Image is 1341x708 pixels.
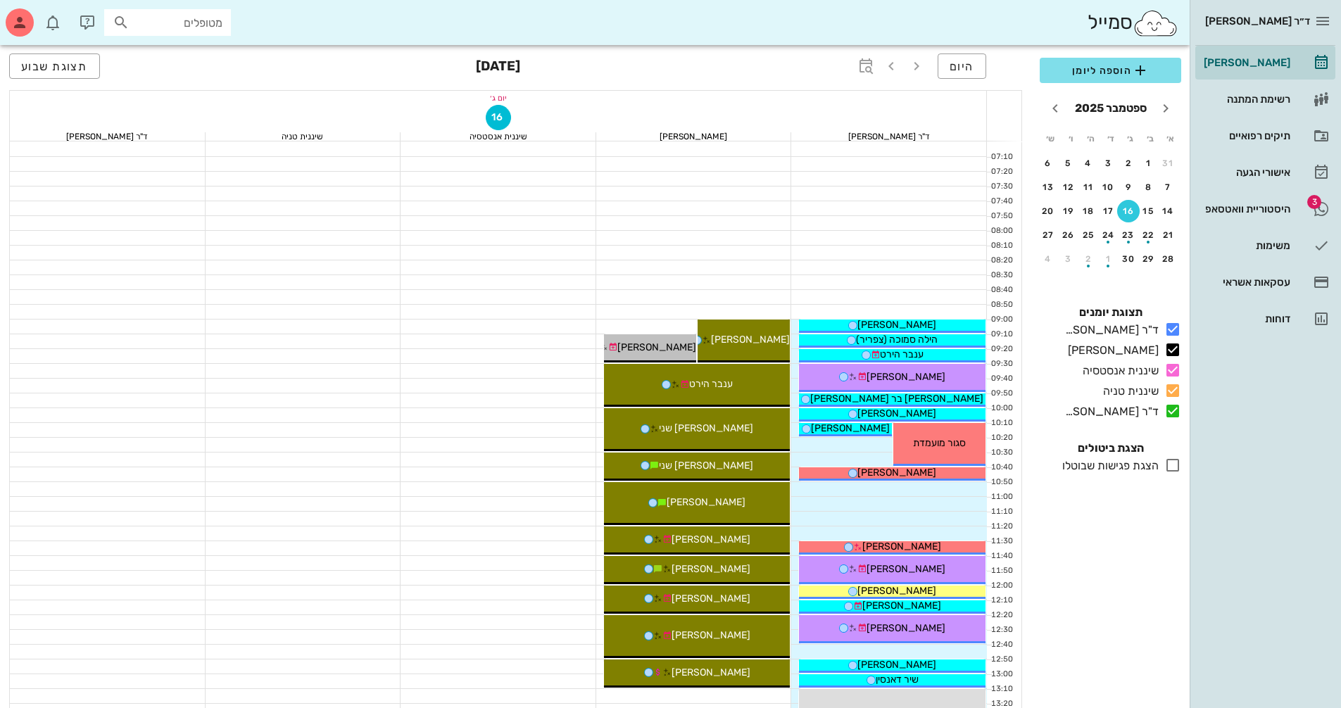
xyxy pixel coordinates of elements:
[1057,254,1080,264] div: 3
[1097,176,1120,198] button: 10
[987,462,1016,474] div: 10:40
[1138,182,1160,192] div: 8
[1117,152,1140,175] button: 2
[1059,403,1159,420] div: ד"ר [PERSON_NAME]
[987,196,1016,208] div: 07:40
[1037,158,1059,168] div: 6
[857,467,936,479] span: [PERSON_NAME]
[672,593,750,605] span: [PERSON_NAME]
[1097,158,1120,168] div: 3
[1077,182,1100,192] div: 11
[1138,200,1160,222] button: 15
[987,403,1016,415] div: 10:00
[617,341,696,353] span: [PERSON_NAME]
[1138,152,1160,175] button: 1
[987,151,1016,163] div: 07:10
[987,329,1016,341] div: 09:10
[987,358,1016,370] div: 09:30
[1201,313,1290,324] div: דוחות
[1138,254,1160,264] div: 29
[659,460,753,472] span: [PERSON_NAME] שני
[987,417,1016,429] div: 10:10
[1201,57,1290,68] div: [PERSON_NAME]
[1201,277,1290,288] div: עסקאות אשראי
[1195,119,1335,153] a: תיקים רפואיים
[1195,192,1335,226] a: תגהיסטוריית וואטסאפ
[857,659,936,671] span: [PERSON_NAME]
[1057,230,1080,240] div: 26
[1057,457,1159,474] div: הצגת פגישות שבוטלו
[10,132,205,141] div: ד"ר [PERSON_NAME]
[1195,82,1335,116] a: רשימת המתנה
[672,629,750,641] span: [PERSON_NAME]
[689,378,733,390] span: ענבר הירט
[1195,156,1335,189] a: אישורי הגעה
[1037,152,1059,175] button: 6
[1057,206,1080,216] div: 19
[1133,9,1178,37] img: SmileCloud logo
[1097,182,1120,192] div: 10
[987,343,1016,355] div: 09:20
[1153,96,1178,121] button: חודש שעבר
[880,348,924,360] span: ענבר הירט
[1097,383,1159,400] div: שיננית טניה
[476,53,520,82] h3: [DATE]
[1037,230,1059,240] div: 27
[1077,152,1100,175] button: 4
[1097,230,1120,240] div: 24
[1195,46,1335,80] a: [PERSON_NAME]
[867,622,945,634] span: [PERSON_NAME]
[867,371,945,383] span: [PERSON_NAME]
[950,60,974,73] span: היום
[1097,200,1120,222] button: 17
[1037,206,1059,216] div: 20
[1101,127,1119,151] th: ד׳
[1069,94,1152,122] button: ספטמבר 2025
[1161,127,1180,151] th: א׳
[1117,224,1140,246] button: 23
[1097,224,1120,246] button: 24
[1040,304,1181,321] h4: תצוגת יומנים
[1037,176,1059,198] button: 13
[1117,176,1140,198] button: 9
[987,506,1016,518] div: 11:10
[857,407,936,419] span: [PERSON_NAME]
[486,111,510,123] span: 16
[1157,248,1180,270] button: 28
[1057,152,1080,175] button: 5
[987,299,1016,311] div: 08:50
[987,565,1016,577] div: 11:50
[987,270,1016,282] div: 08:30
[857,585,936,597] span: [PERSON_NAME]
[672,666,750,678] span: [PERSON_NAME]
[1117,248,1140,270] button: 30
[987,240,1016,252] div: 08:10
[1059,322,1159,339] div: ד"ר [PERSON_NAME]
[867,563,945,575] span: [PERSON_NAME]
[791,132,986,141] div: ד"ר [PERSON_NAME]
[811,422,890,434] span: [PERSON_NAME]
[1077,248,1100,270] button: 2
[1157,158,1180,168] div: 31
[987,166,1016,178] div: 07:20
[1201,167,1290,178] div: אישורי הגעה
[1117,200,1140,222] button: 16
[856,334,938,346] span: הילה סמוכה (צפריר)
[987,580,1016,592] div: 12:00
[1037,248,1059,270] button: 4
[672,533,750,545] span: [PERSON_NAME]
[1077,254,1100,264] div: 2
[987,491,1016,503] div: 11:00
[1201,240,1290,251] div: משימות
[1097,248,1120,270] button: 1
[987,683,1016,695] div: 13:10
[711,334,790,346] span: [PERSON_NAME]
[987,210,1016,222] div: 07:50
[672,563,750,575] span: [PERSON_NAME]
[1037,254,1059,264] div: 4
[987,388,1016,400] div: 09:50
[1201,94,1290,105] div: רשימת המתנה
[9,53,100,79] button: תצוגת שבוע
[1138,206,1160,216] div: 15
[667,496,745,508] span: [PERSON_NAME]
